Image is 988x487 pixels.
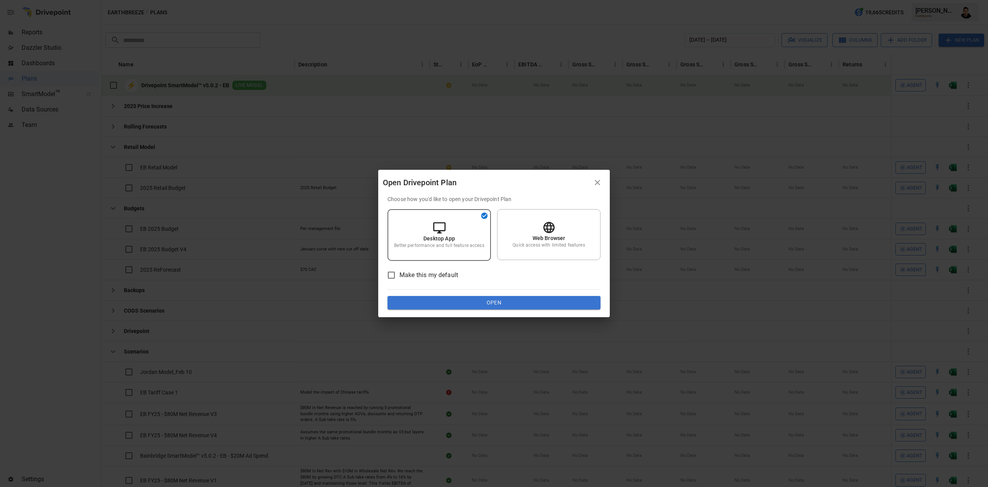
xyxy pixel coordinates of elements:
p: Choose how you'd like to open your Drivepoint Plan [387,195,601,203]
p: Web Browser [533,234,565,242]
p: Better performance and full feature access [394,242,484,249]
div: Open Drivepoint Plan [383,176,590,189]
p: Desktop App [423,235,455,242]
button: Open [387,296,601,310]
span: Make this my default [399,271,458,280]
p: Quick access with limited features [513,242,585,249]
